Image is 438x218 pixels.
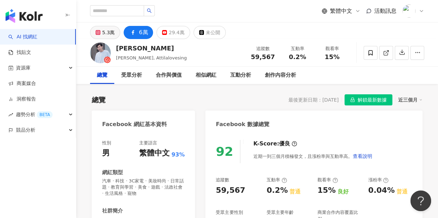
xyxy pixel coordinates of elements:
div: 未公開 [206,28,220,37]
div: 近三個月 [398,95,422,104]
div: 優良 [279,140,290,148]
span: rise [8,112,13,117]
div: 近期一到三個月積極發文，且漲粉率與互動率高。 [253,149,372,163]
span: 93% [171,151,185,159]
div: 普通 [289,188,301,196]
div: Facebook 網紅基本資料 [102,121,167,128]
div: 追蹤數 [216,177,229,183]
div: 互動率 [267,177,287,183]
span: [PERSON_NAME], Attilalovesing [116,55,187,60]
div: 受眾分析 [121,71,142,79]
span: lock [350,97,355,102]
span: 競品分析 [16,122,35,138]
div: 觀看率 [319,45,345,52]
button: 29.4萬 [157,26,190,39]
div: 0.04% [368,185,394,196]
span: 資源庫 [16,60,30,76]
img: KOL Avatar [90,42,111,63]
div: 最後更新日期：[DATE] [288,97,339,103]
a: 洞察報告 [8,96,36,103]
div: K-Score : [253,140,297,148]
span: search [147,8,152,13]
div: 受眾主要性別 [216,209,243,216]
div: 15% [318,185,336,196]
a: 商案媒合 [8,80,36,87]
img: logo [6,9,43,23]
button: 未公開 [194,26,226,39]
span: 趨勢分析 [16,107,53,122]
a: searchAI 找網紅 [8,34,37,40]
span: 15% [324,54,339,60]
div: 互動率 [284,45,311,52]
div: 男 [102,148,110,159]
div: 繁體中文 [139,148,170,159]
div: 29.4萬 [169,28,184,37]
span: 查看說明 [352,153,372,159]
div: 普通 [396,188,408,196]
div: 網紅類型 [102,169,123,176]
div: 觀看率 [318,177,338,183]
a: 找貼文 [8,49,31,56]
button: 6萬 [124,26,153,39]
span: 解鎖最新數據 [358,95,387,106]
button: 解鎖最新數據 [345,94,392,105]
div: 總覽 [97,71,107,79]
div: 合作與價值 [156,71,182,79]
div: 創作內容分析 [265,71,296,79]
div: 92 [216,144,233,159]
div: 0.2% [267,185,288,196]
div: 性別 [102,140,111,146]
div: [PERSON_NAME] [116,44,187,53]
div: Facebook 數據總覽 [216,121,269,128]
div: 總覽 [92,95,106,105]
button: 5.3萬 [90,26,120,39]
div: 主要語言 [139,140,157,146]
span: 0.2% [289,54,306,60]
span: 繁體中文 [330,7,352,15]
div: 社群簡介 [102,207,123,215]
div: 5.3萬 [102,28,115,37]
img: GD.jpg [402,4,415,18]
div: 相似網紅 [196,71,216,79]
span: 活動訊息 [374,8,396,14]
iframe: Help Scout Beacon - Open [410,190,431,211]
div: BETA [37,111,53,118]
div: 6萬 [139,28,148,37]
div: 追蹤數 [250,45,276,52]
span: 59,567 [251,53,275,60]
div: 漲粉率 [368,177,388,183]
button: 查看說明 [352,149,372,163]
div: 互動分析 [230,71,251,79]
div: 良好 [337,188,348,196]
span: 汽車 · 科技 · 3C家電 · 美妝時尚 · 日常話題 · 教育與學習 · 美食 · 遊戲 · 法政社會 · 生活風格 · 寵物 [102,178,185,197]
div: 59,567 [216,185,245,196]
div: 受眾主要年齡 [267,209,294,216]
